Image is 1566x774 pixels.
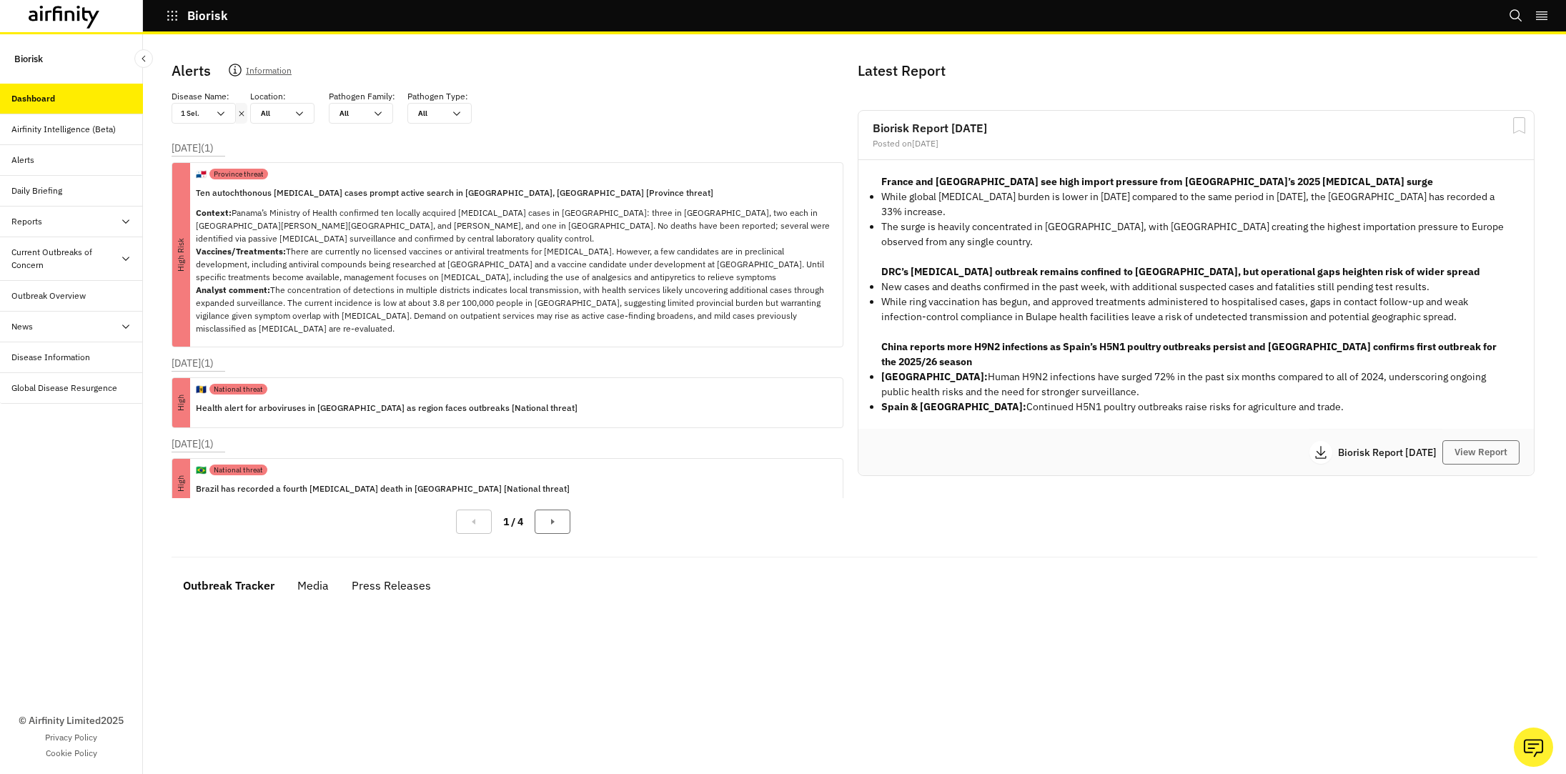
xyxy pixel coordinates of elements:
div: Daily Briefing [11,184,62,197]
div: Outbreak Overview [11,289,86,302]
p: Pathogen Family : [329,90,395,103]
p: Disease Name : [172,90,229,103]
div: Posted on [DATE] [873,139,1520,148]
p: Location : [250,90,286,103]
div: Disease Information [11,351,90,364]
strong: Analyst comment: [196,284,270,295]
strong: France and [GEOGRAPHIC_DATA] see high import pressure from [GEOGRAPHIC_DATA]’s 2025 [MEDICAL_DATA... [881,175,1433,188]
div: Airfinity Intelligence (Beta) [11,123,116,136]
button: Biorisk [166,4,228,28]
button: Next Page [535,510,570,534]
p: New cases and deaths confirmed in the past week, with additional suspected cases and fatalities s... [881,279,1512,294]
div: News [11,320,33,333]
p: © Airfinity Limited 2025 [19,713,124,728]
p: While global [MEDICAL_DATA] burden is lower in [DATE] compared to the same period in [DATE], the ... [881,189,1512,219]
p: Biorisk [187,9,228,22]
p: High [157,394,206,412]
p: Latest Report [858,60,1532,81]
strong: China reports more H9N2 infections as Spain’s H5N1 poultry outbreaks persist and [GEOGRAPHIC_DATA... [881,340,1497,368]
div: Global Disease Resurgence [11,382,117,395]
p: The surge is heavily concentrated in [GEOGRAPHIC_DATA], with [GEOGRAPHIC_DATA] creating the highe... [881,219,1512,249]
p: While ring vaccination has begun, and approved treatments administered to hospitalised cases, gap... [881,294,1512,324]
p: 1 / 4 [503,515,523,530]
button: Close Sidebar [134,49,153,68]
p: 🇧🇧 [196,383,207,396]
strong: [GEOGRAPHIC_DATA]: [881,370,988,383]
div: Reports [11,215,42,228]
p: 🇵🇦 [196,168,207,181]
p: [DATE] ( 1 ) [172,437,214,452]
strong: DRC’s [MEDICAL_DATA] outbreak remains confined to [GEOGRAPHIC_DATA], but operational gaps heighte... [881,265,1480,278]
p: 🇧🇷 [196,464,207,477]
a: Cookie Policy [46,747,97,760]
p: Panama’s Ministry of Health confirmed ten locally acquired [MEDICAL_DATA] cases in [GEOGRAPHIC_DA... [196,207,831,335]
a: Privacy Policy [45,731,97,744]
div: Current Outbreaks of Concern [11,246,120,272]
div: Press Releases [352,575,431,596]
div: 1 Sel. [172,104,215,123]
p: Biorisk Report [DATE] [1338,447,1442,457]
p: [DATE] ( 1 ) [172,141,214,156]
button: Ask our analysts [1514,728,1553,767]
p: [DATE] ( 1 ) [172,356,214,371]
p: Human H9N2 infections have surged 72% in the past six months compared to all of 2024, underscorin... [881,369,1512,400]
div: Dashboard [11,92,55,105]
svg: Bookmark Report [1510,116,1528,134]
div: Alerts [11,154,34,167]
strong: Spain & [GEOGRAPHIC_DATA]: [881,400,1026,413]
p: Brazil has recorded a fourth [MEDICAL_DATA] death in [GEOGRAPHIC_DATA] [National threat] [196,481,570,497]
p: National threat [214,465,263,475]
p: Biorisk [14,46,43,72]
p: National threat [214,384,263,395]
div: Media [297,575,329,596]
button: Previous Page [456,510,492,534]
p: High [157,475,206,492]
p: Province threat [214,169,264,179]
h2: Biorisk Report [DATE] [873,122,1520,134]
button: View Report [1442,440,1520,465]
p: Ten autochthonous [MEDICAL_DATA] cases prompt active search in [GEOGRAPHIC_DATA], [GEOGRAPHIC_DAT... [196,185,831,201]
div: Outbreak Tracker [183,575,274,596]
p: Continued H5N1 poultry outbreaks raise risks for agriculture and trade. [881,400,1512,415]
p: Alerts [172,60,211,81]
button: Search [1509,4,1523,28]
strong: Context: [196,207,232,218]
p: High Risk [89,246,273,264]
p: Information [246,63,292,83]
p: Pathogen Type : [407,90,468,103]
p: Health alert for arboviruses in [GEOGRAPHIC_DATA] as region faces outbreaks [National threat] [196,400,578,416]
